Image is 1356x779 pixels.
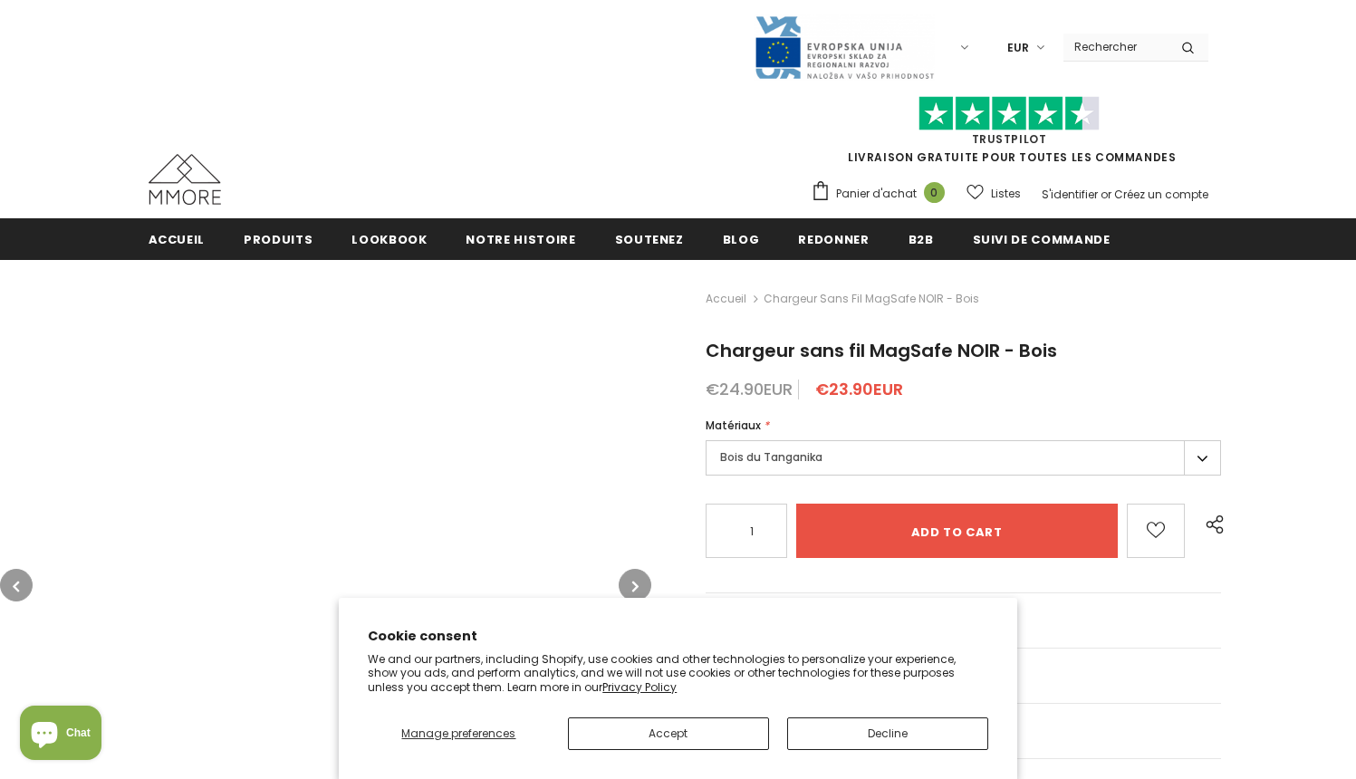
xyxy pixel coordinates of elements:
[909,231,934,248] span: B2B
[368,717,549,750] button: Manage preferences
[1101,187,1111,202] span: or
[244,218,313,259] a: Produits
[1007,39,1029,57] span: EUR
[1042,187,1098,202] a: S'identifier
[706,288,746,310] a: Accueil
[466,231,575,248] span: Notre histoire
[14,706,107,765] inbox-online-store-chat: Shopify online store chat
[1114,187,1208,202] a: Créez un compte
[754,39,935,54] a: Javni Razpis
[615,218,684,259] a: soutenez
[991,185,1021,203] span: Listes
[972,131,1047,147] a: TrustPilot
[973,231,1111,248] span: Suivi de commande
[368,652,988,695] p: We and our partners, including Shopify, use cookies and other technologies to personalize your ex...
[706,338,1057,363] span: Chargeur sans fil MagSafe NOIR - Bois
[811,180,954,207] a: Panier d'achat 0
[149,231,206,248] span: Accueil
[351,218,427,259] a: Lookbook
[924,182,945,203] span: 0
[723,218,760,259] a: Blog
[244,231,313,248] span: Produits
[796,504,1118,558] input: Add to cart
[811,104,1208,165] span: LIVRAISON GRATUITE POUR TOUTES LES COMMANDES
[723,231,760,248] span: Blog
[764,288,979,310] span: Chargeur sans fil MagSafe NOIR - Bois
[1063,34,1168,60] input: Search Site
[706,440,1222,476] label: Bois du Tanganika
[602,679,677,695] a: Privacy Policy
[149,218,206,259] a: Accueil
[706,593,1222,648] a: Les questions générales
[798,218,869,259] a: Redonner
[836,185,917,203] span: Panier d'achat
[798,231,869,248] span: Redonner
[918,96,1100,131] img: Faites confiance aux étoiles pilotes
[787,717,988,750] button: Decline
[368,627,988,646] h2: Cookie consent
[706,418,761,433] span: Matériaux
[754,14,935,81] img: Javni Razpis
[149,154,221,205] img: Cas MMORE
[615,231,684,248] span: soutenez
[815,378,903,400] span: €23.90EUR
[568,717,769,750] button: Accept
[401,726,515,741] span: Manage preferences
[967,178,1021,209] a: Listes
[909,218,934,259] a: B2B
[466,218,575,259] a: Notre histoire
[973,218,1111,259] a: Suivi de commande
[351,231,427,248] span: Lookbook
[706,378,793,400] span: €24.90EUR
